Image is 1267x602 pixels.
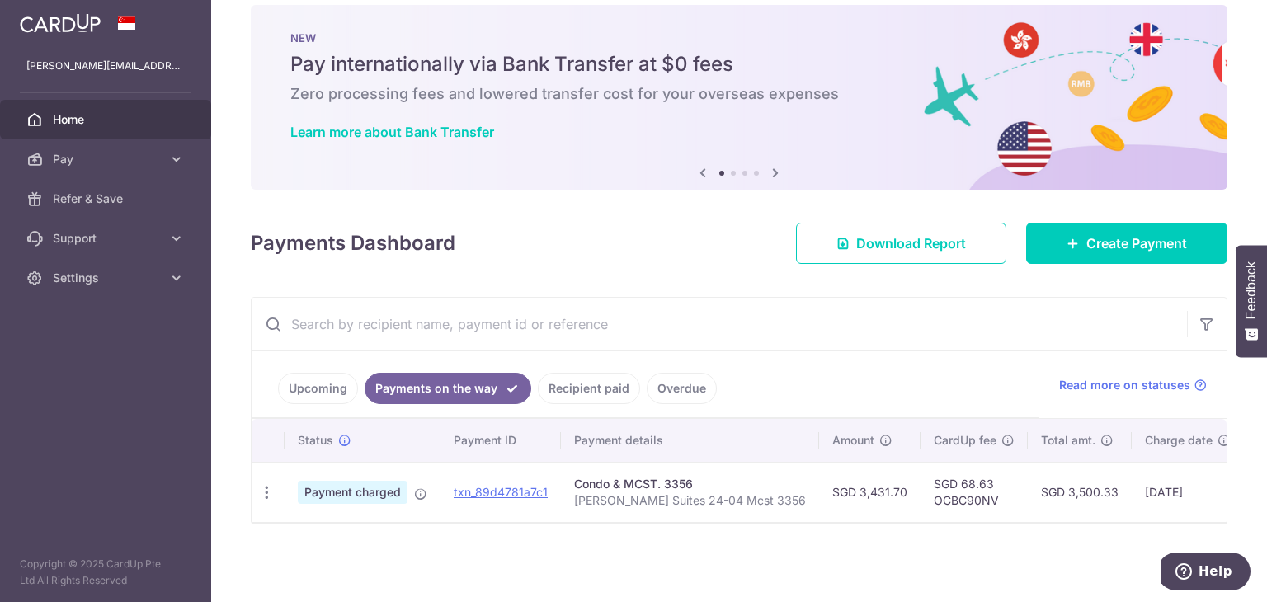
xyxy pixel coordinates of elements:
[298,432,333,449] span: Status
[921,462,1028,522] td: SGD 68.63 OCBC90NV
[1041,432,1095,449] span: Total amt.
[290,124,494,140] a: Learn more about Bank Transfer
[1236,245,1267,357] button: Feedback - Show survey
[934,432,996,449] span: CardUp fee
[251,228,455,258] h4: Payments Dashboard
[365,373,531,404] a: Payments on the way
[53,270,162,286] span: Settings
[1059,377,1190,393] span: Read more on statuses
[1028,462,1132,522] td: SGD 3,500.33
[1145,432,1213,449] span: Charge date
[1244,261,1259,319] span: Feedback
[290,51,1188,78] h5: Pay internationally via Bank Transfer at $0 fees
[298,481,407,504] span: Payment charged
[538,373,640,404] a: Recipient paid
[53,190,162,207] span: Refer & Save
[251,5,1227,190] img: Bank transfer banner
[26,58,185,74] p: [PERSON_NAME][EMAIL_ADDRESS][PERSON_NAME][DOMAIN_NAME]
[1026,223,1227,264] a: Create Payment
[819,462,921,522] td: SGD 3,431.70
[290,31,1188,45] p: NEW
[290,84,1188,104] h6: Zero processing fees and lowered transfer cost for your overseas expenses
[278,373,358,404] a: Upcoming
[53,230,162,247] span: Support
[1132,462,1244,522] td: [DATE]
[20,13,101,33] img: CardUp
[1086,233,1187,253] span: Create Payment
[454,485,548,499] a: txn_89d4781a7c1
[53,111,162,128] span: Home
[796,223,1006,264] a: Download Report
[561,419,819,462] th: Payment details
[574,476,806,492] div: Condo & MCST. 3356
[1059,377,1207,393] a: Read more on statuses
[856,233,966,253] span: Download Report
[252,298,1187,350] input: Search by recipient name, payment id or reference
[53,151,162,167] span: Pay
[647,373,717,404] a: Overdue
[832,432,874,449] span: Amount
[574,492,806,509] p: [PERSON_NAME] Suites 24-04 Mcst 3356
[440,419,561,462] th: Payment ID
[1161,553,1251,594] iframe: Opens a widget where you can find more information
